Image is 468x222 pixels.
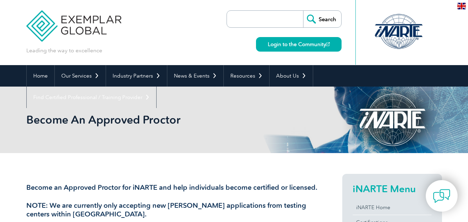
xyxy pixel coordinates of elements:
img: open_square.png [326,42,330,46]
a: Industry Partners [106,65,167,87]
a: Our Services [55,65,106,87]
a: Login to the Community [256,37,342,52]
img: contact-chat.png [433,187,450,205]
input: Search [303,11,341,27]
p: Leading the way to excellence [26,47,102,54]
a: Resources [224,65,269,87]
a: About Us [270,65,313,87]
a: Find Certified Professional / Training Provider [27,87,156,108]
h3: Become an Approved Proctor for iNARTE and help individuals become certified or licensed. [26,183,317,192]
h2: iNARTE Menu [353,183,432,194]
a: iNARTE Home [353,200,432,215]
a: News & Events [167,65,223,87]
a: Home [27,65,54,87]
h2: Become An Approved Proctor [26,114,317,125]
img: en [457,3,466,9]
h3: NOTE: We are currently only accepting new [PERSON_NAME] applications from testing centers within ... [26,201,317,219]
